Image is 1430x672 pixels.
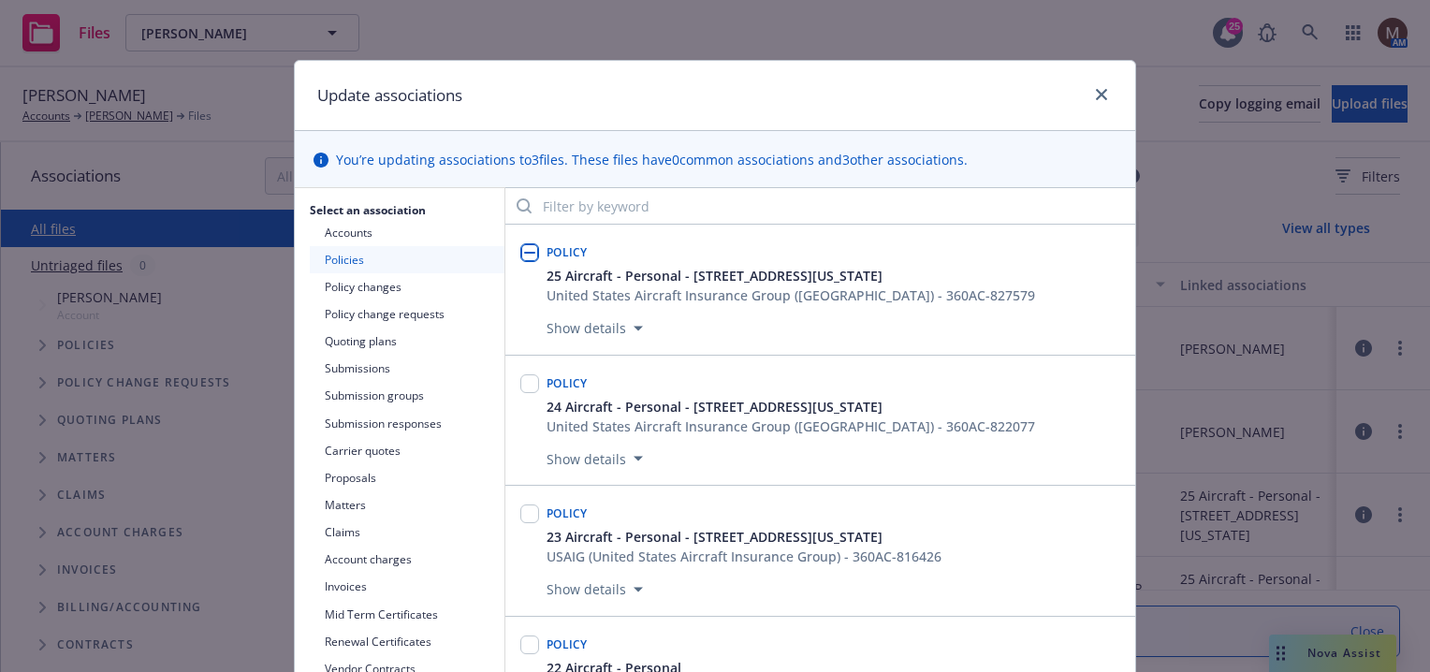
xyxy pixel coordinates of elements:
button: Policies [310,246,504,273]
span: Policy [547,375,588,391]
div: USAIG (United States Aircraft Insurance Group) - 360AC-816426 [547,547,941,566]
button: Policy changes [310,273,504,300]
button: Policy change requests [310,300,504,328]
button: Account charges [310,546,504,573]
span: 24 Aircraft - Personal - [STREET_ADDRESS][US_STATE] [547,397,883,416]
button: Mid Term Certificates [310,601,504,628]
button: Accounts [310,219,504,246]
button: 25 Aircraft - Personal - [STREET_ADDRESS][US_STATE] [547,266,1035,285]
button: Show details [539,447,650,470]
span: Policy [547,636,588,652]
h2: Select an association [295,202,504,218]
button: Submission responses [310,410,504,437]
button: Invoices [310,573,504,600]
button: Show details [539,578,650,601]
button: Renewal Certificates [310,628,504,655]
button: Show details [539,317,650,340]
a: close [1090,83,1113,106]
button: 24 Aircraft - Personal - [STREET_ADDRESS][US_STATE] [547,397,1035,416]
span: Policy [547,505,588,521]
h1: Update associations [317,83,462,108]
span: Policy [547,244,588,260]
button: Claims [310,519,504,546]
button: Submissions [310,355,504,382]
span: 25 Aircraft - Personal - [STREET_ADDRESS][US_STATE] [547,266,883,285]
button: Quoting plans [310,328,504,355]
button: Carrier quotes [310,437,504,464]
div: United States Aircraft Insurance Group ([GEOGRAPHIC_DATA]) - 360AC-827579 [547,285,1035,305]
span: 23 Aircraft - Personal - [STREET_ADDRESS][US_STATE] [547,527,883,547]
button: 23 Aircraft - Personal - [STREET_ADDRESS][US_STATE] [547,527,941,547]
button: Matters [310,491,504,519]
div: United States Aircraft Insurance Group ([GEOGRAPHIC_DATA]) - 360AC-822077 [547,416,1035,436]
button: Submission groups [310,382,504,409]
button: Proposals [310,464,504,491]
input: Filter by keyword [505,187,1135,225]
span: You’re updating associations to 3 files. These files have 0 common associations and 3 other assoc... [336,150,968,169]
